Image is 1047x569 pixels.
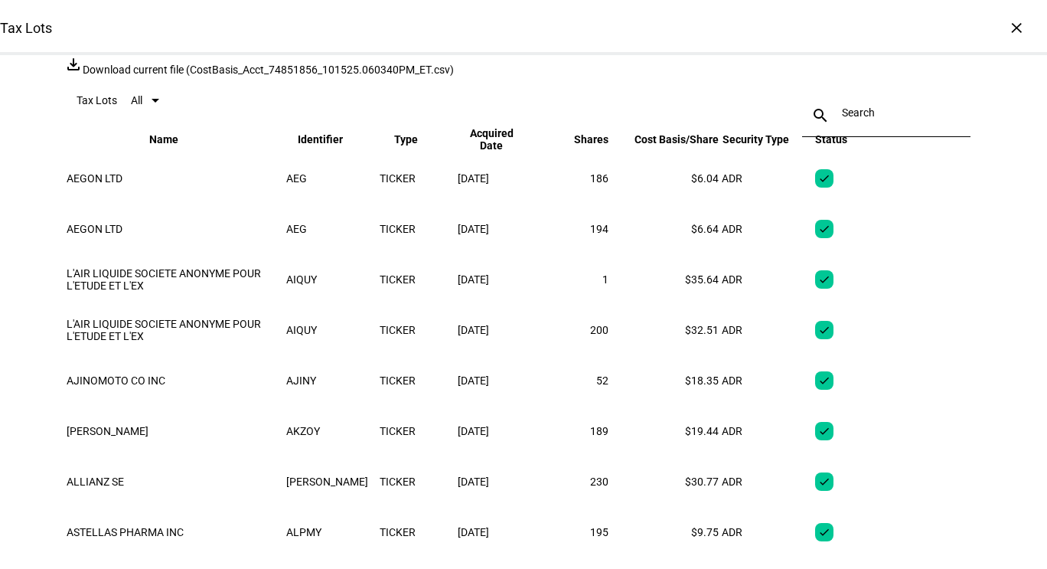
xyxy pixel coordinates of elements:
div: ADR [722,223,812,235]
div: TICKER [380,324,455,336]
div: ADR [722,273,812,286]
span: Acquired Date [458,127,548,152]
div: [PERSON_NAME] [286,476,377,488]
div: AIQUY [286,273,377,286]
span: 200 [590,324,608,336]
span: Name [149,133,201,146]
div: AEGON LTD [67,172,283,185]
span: 194 [590,223,608,235]
div: [PERSON_NAME] [67,425,283,437]
div: ADR [722,172,812,185]
span: Cost Basis/Share [612,133,719,146]
span: Shares [551,133,608,146]
span: [DATE] [458,526,489,538]
div: TICKER [380,476,455,488]
div: TICKER [380,425,455,437]
span: Status [815,133,870,146]
span: [DATE] [458,324,489,336]
span: 189 [590,425,608,437]
div: TICKER [380,223,455,235]
div: AEG [286,223,377,235]
mat-icon: check [818,172,830,185]
div: AJINOMOTO CO INC [67,374,283,387]
div: $18.35 [612,374,719,387]
input: Search [842,106,931,119]
div: ALPMY [286,526,377,538]
div: ASTELLAS PHARMA INC [67,526,283,538]
div: $6.04 [612,172,719,185]
span: Type [394,133,441,146]
mat-icon: check [818,324,830,336]
div: $19.44 [612,425,719,437]
span: 186 [590,172,608,185]
span: Identifier [298,133,366,146]
div: $32.51 [612,324,719,336]
div: AJINY [286,374,377,387]
mat-icon: check [818,526,830,538]
div: AKZOY [286,425,377,437]
mat-icon: check [818,223,830,235]
mat-icon: check [818,273,830,286]
div: AIQUY [286,324,377,336]
span: 195 [590,526,608,538]
mat-icon: file_download [64,55,83,74]
div: AEG [286,172,377,185]
span: 230 [590,476,608,488]
eth-data-table-title: Tax Lots [77,94,117,106]
div: TICKER [380,172,455,185]
span: 1 [602,273,608,286]
span: [DATE] [458,374,489,387]
span: [DATE] [458,172,489,185]
div: × [1004,15,1029,40]
div: $6.64 [612,223,719,235]
mat-icon: check [818,476,830,488]
div: TICKER [380,374,455,387]
mat-icon: check [818,374,830,387]
div: ALLIANZ SE [67,476,283,488]
span: 52 [596,374,608,387]
span: Security Type [722,133,812,146]
span: [DATE] [458,425,489,437]
div: L'AIR LIQUIDE SOCIETE ANONYME POUR L'ETUDE ET L'EX [67,318,283,342]
div: ADR [722,324,812,336]
div: ADR [722,374,812,387]
span: [DATE] [458,273,489,286]
div: TICKER [380,273,455,286]
mat-icon: search [802,106,839,125]
span: [DATE] [458,223,489,235]
span: All [131,94,142,106]
div: $9.75 [612,526,719,538]
mat-icon: check [818,425,830,437]
div: L'AIR LIQUIDE SOCIETE ANONYME POUR L'ETUDE ET L'EX [67,267,283,292]
div: ADR [722,476,812,488]
span: [DATE] [458,476,489,488]
div: ADR [722,425,812,437]
span: Download current file (CostBasis_Acct_74851856_101525.060340PM_ET.csv) [83,64,454,76]
div: ADR [722,526,812,538]
div: $35.64 [612,273,719,286]
div: AEGON LTD [67,223,283,235]
div: $30.77 [612,476,719,488]
div: TICKER [380,526,455,538]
